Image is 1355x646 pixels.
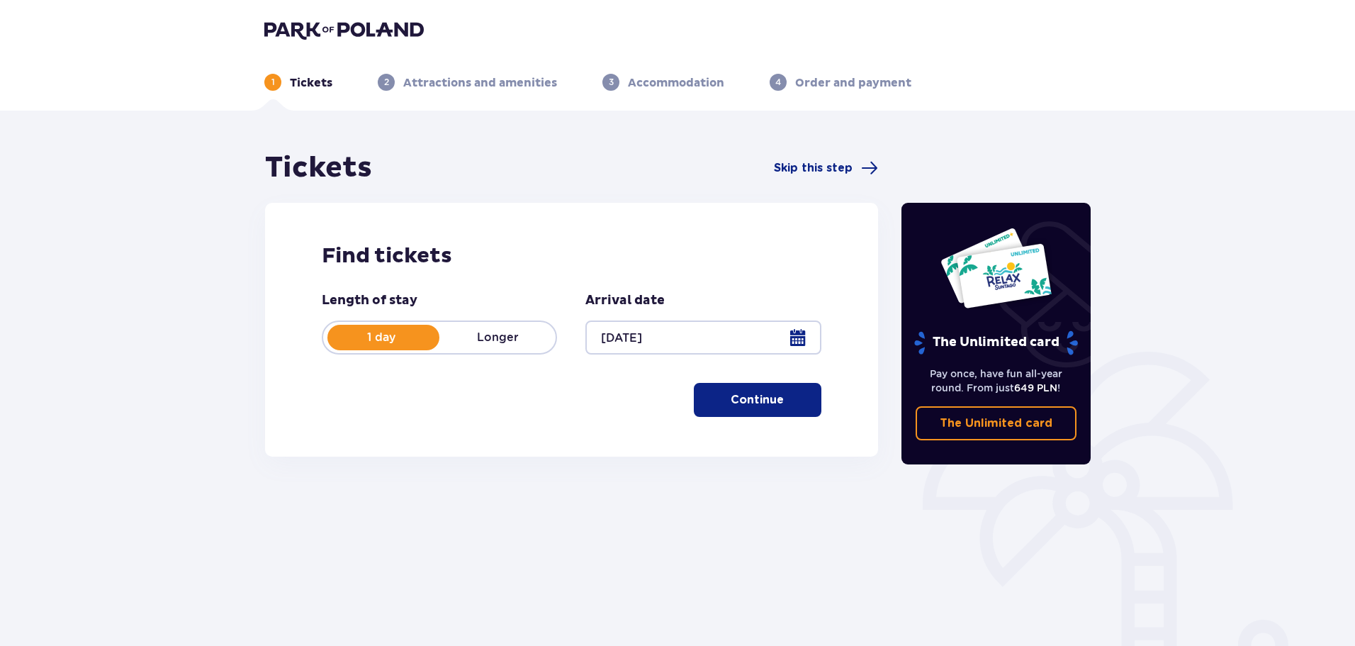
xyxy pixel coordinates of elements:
[940,227,1052,309] img: Two entry cards to Suntago with the word 'UNLIMITED RELAX', featuring a white background with tro...
[795,75,911,91] p: Order and payment
[271,76,275,89] p: 1
[770,74,911,91] div: 4Order and payment
[265,150,372,186] h1: Tickets
[1014,382,1057,394] span: 649 PLN
[322,292,417,309] p: Length of stay
[322,243,821,269] h2: Find tickets
[774,160,853,176] span: Skip this step
[264,20,424,40] img: Park of Poland logo
[585,292,665,309] p: Arrival date
[916,406,1077,440] a: The Unlimited card
[775,76,781,89] p: 4
[602,74,724,91] div: 3Accommodation
[323,330,439,345] p: 1 day
[290,75,332,91] p: Tickets
[439,330,556,345] p: Longer
[403,75,557,91] p: Attractions and amenities
[940,416,1052,431] p: The Unlimited card
[384,76,389,89] p: 2
[264,74,332,91] div: 1Tickets
[916,367,1077,395] p: Pay once, have fun all-year round. From just !
[609,76,614,89] p: 3
[731,392,784,408] p: Continue
[774,160,878,177] a: Skip this step
[628,75,724,91] p: Accommodation
[378,74,557,91] div: 2Attractions and amenities
[694,383,821,417] button: Continue
[913,330,1079,355] p: The Unlimited card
